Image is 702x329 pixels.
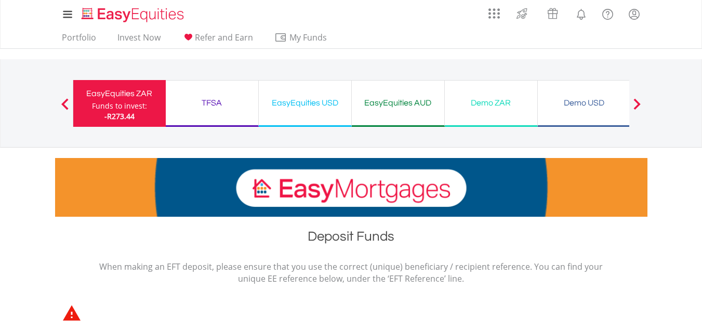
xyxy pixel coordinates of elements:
a: Refer and Earn [178,32,257,48]
a: My Profile [621,3,647,25]
div: Demo ZAR [451,96,531,110]
p: When making an EFT deposit, please ensure that you use the correct (unique) beneficiary / recipie... [99,261,603,285]
a: AppsGrid [482,3,507,19]
div: TFSA [172,96,252,110]
img: EasyEquities_Logo.png [80,6,188,23]
img: statements-icon-error-satrix.svg [63,305,81,321]
img: grid-menu-icon.svg [488,8,500,19]
div: EasyEquities AUD [358,96,438,110]
a: FAQ's and Support [594,3,621,23]
h1: Deposit Funds [55,227,647,251]
a: Invest Now [113,32,165,48]
a: Notifications [568,3,594,23]
img: EasyMortage Promotion Banner [55,158,647,217]
div: Funds to invest: [92,101,147,111]
a: Home page [77,3,188,23]
span: -R273.44 [104,111,135,121]
a: Vouchers [537,3,568,22]
img: thrive-v2.svg [513,5,531,22]
div: EasyEquities ZAR [80,86,160,101]
span: My Funds [274,31,342,44]
span: Refer and Earn [195,32,253,43]
button: Next [627,103,647,114]
div: EasyEquities USD [265,96,345,110]
div: Demo USD [544,96,624,110]
a: Portfolio [58,32,100,48]
button: Previous [55,103,75,114]
img: vouchers-v2.svg [544,5,561,22]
